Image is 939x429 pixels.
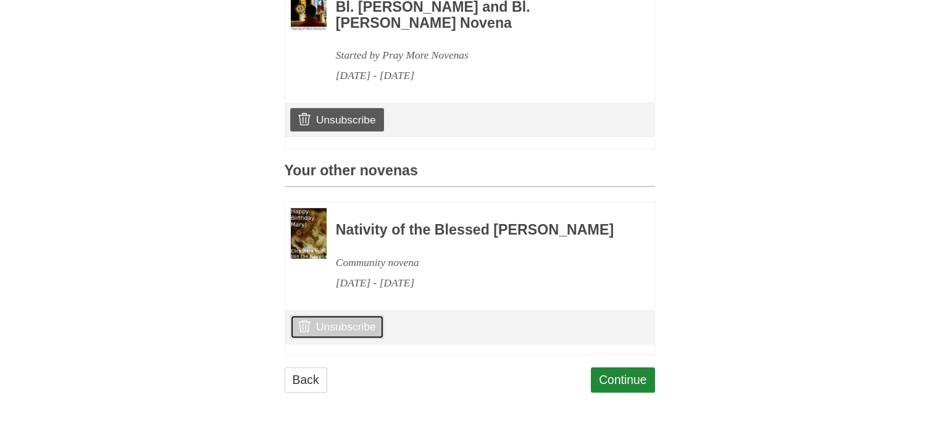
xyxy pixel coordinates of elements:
h3: Nativity of the Blessed [PERSON_NAME] [336,222,621,238]
a: Continue [591,367,655,393]
a: Unsubscribe [290,108,383,131]
img: Novena image [291,208,327,259]
div: [DATE] - [DATE] [336,65,621,86]
h3: Your other novenas [285,163,655,187]
a: Unsubscribe [290,315,383,338]
div: Community novena [336,252,621,273]
div: [DATE] - [DATE] [336,273,621,293]
a: Back [285,367,327,393]
div: Started by Pray More Novenas [336,45,621,65]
